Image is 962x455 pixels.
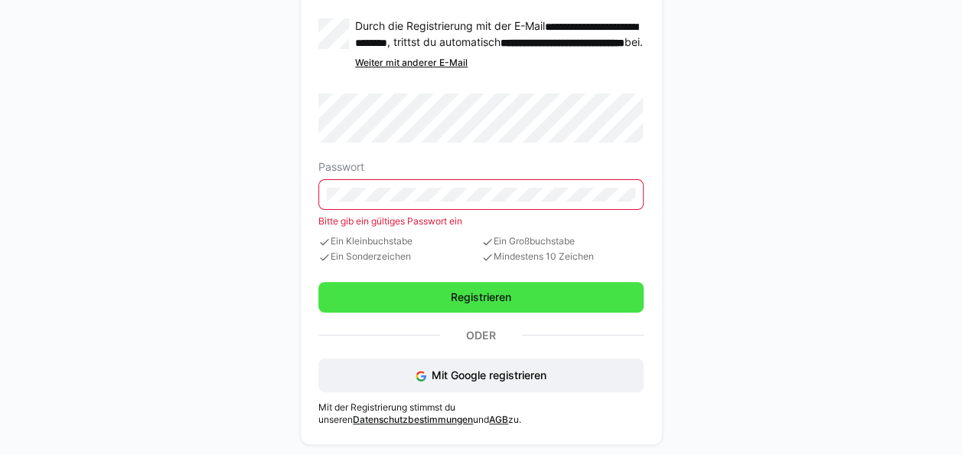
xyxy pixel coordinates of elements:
button: Mit Google registrieren [318,358,644,392]
span: Registrieren [448,290,514,305]
p: Durch die Registrierung mit der E-Mail , trittst du automatisch bei. [355,18,644,51]
span: Mindestens 10 Zeichen [481,251,644,264]
button: Registrieren [318,282,644,313]
p: Mit der Registrierung stimmst du unseren und zu. [318,401,644,426]
span: Ein Sonderzeichen [318,251,481,264]
a: AGB [489,414,508,425]
a: Datenschutzbestimmungen [353,414,473,425]
div: Weiter mit anderer E-Mail [355,57,644,69]
p: Oder [440,325,521,346]
span: Mit Google registrieren [432,368,546,381]
span: Passwort [318,161,364,173]
span: Bitte gib ein gültiges Passwort ein [318,215,462,227]
span: Ein Großbuchstabe [481,236,644,248]
span: Ein Kleinbuchstabe [318,236,481,248]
